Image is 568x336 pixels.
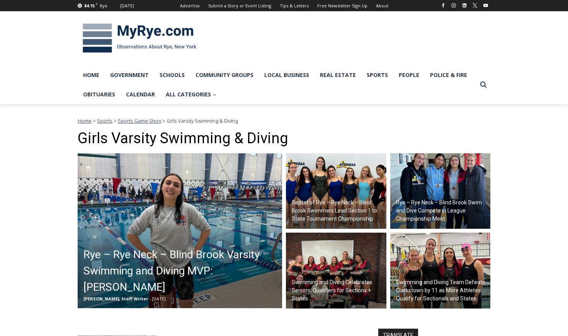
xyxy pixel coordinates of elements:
[114,117,117,124] span: >
[83,247,280,295] h2: Rye – Rye Neck – Blind Brook Varsity Swimming and Diving MVP: [PERSON_NAME]
[361,65,393,85] a: Sports
[78,117,490,125] nav: Breadcrumbs
[105,65,154,85] a: Government
[390,233,491,309] a: Swimming and Diving Team Defeats Clarkstown by 11 as More Athletes Qualify for Sectionals and States
[97,117,112,124] a: Sports
[78,153,282,308] a: Rye – Rye Neck – Blind Brook Varsity Swimming and Diving MVP: [PERSON_NAME] [PERSON_NAME], Staff ...
[396,199,489,223] h2: Rye – Rye Neck – Blind Brook Swim and Dive Compete in League Championship Meet
[78,130,490,147] h1: Girls Varsity Swimming & Diving
[390,153,491,229] a: Rye – Rye Neck – Blind Brook Swim and Dive Compete in League Championship Meet
[78,65,105,85] a: Home
[96,2,98,6] span: F
[154,65,190,85] a: Schools
[84,3,95,9] span: 84.15
[167,117,238,124] span: Girls Varsity Swimming & Diving
[121,85,160,104] a: Calendar
[286,233,386,309] a: Swimming and Diving Celebrates Seniors; Qualifiers for Sections + States
[166,90,216,99] span: All Categories
[78,117,92,124] a: Home
[152,296,166,302] span: [DATE]
[292,199,384,223] h2: Septet of Rye – Rye Neck – Blind Brook Swimmers Lead Section 1 to State Tournament Championship
[449,1,458,10] a: Instagram
[160,85,222,104] a: All Categories
[120,2,134,9] div: [DATE]
[481,1,490,10] a: YouTube
[390,233,491,309] img: (PHOTO: The 200 Medley Relay Team. L to R: Kate Chesley, Megan Tiedemann, Kayla Lombardo, Grayson...
[118,117,161,124] a: Sports Game Story
[78,18,201,58] img: MyRye.com
[100,2,107,9] div: Rye
[470,1,480,10] a: X
[286,153,386,229] img: PHOTO: Rye - Rye Neck - Blind Brook Swimming and Diving's seven state representatives. L to R: Gr...
[286,153,386,229] a: Septet of Rye – Rye Neck – Blind Brook Swimmers Lead Section 1 to State Tournament Championship
[476,78,490,92] button: View Search Form
[83,296,148,302] span: [PERSON_NAME], Staff Writer
[460,1,469,10] a: Linkedin
[425,65,473,85] a: Police & Fire
[393,65,425,85] a: People
[315,65,361,85] a: Real Estate
[390,153,491,229] img: (PHOTO: The 400M freestyle relay team. L to R: Grayson Findlay, Ayana Ite, Kayla Lombardo, Kate C...
[259,65,315,85] a: Local Business
[396,278,489,303] h2: Swimming and Diving Team Defeats Clarkstown by 11 as More Athletes Qualify for Sectionals and States
[190,65,259,85] a: Community Groups
[162,117,165,124] span: >
[439,1,448,10] a: Facebook
[78,65,476,105] nav: Primary Navigation
[78,85,121,104] a: Obituaries
[78,153,282,308] img: (PHOTO: Rye - Rye Neck - Blind Brook Swimming and Diving Head Coach Katie Konopka named senior Ka...
[286,233,386,309] img: (PHOTO: The seniors of the 2024 Rye – Rye Neck – Blind Brook Swim and Dive Team. Contributed.)
[292,278,384,303] h2: Swimming and Diving Celebrates Seniors; Qualifiers for Sections + States
[149,296,151,302] span: -
[93,117,96,124] span: >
